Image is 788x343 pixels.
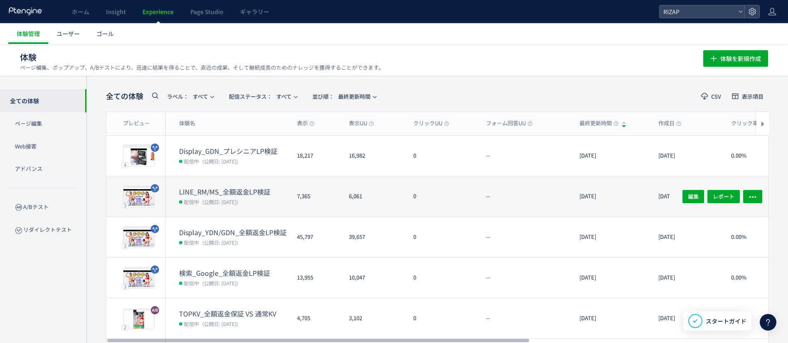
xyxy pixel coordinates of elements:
button: 体験を新規作成 [703,50,768,67]
span: フォーム回答UU [486,119,533,127]
span: Page Studio [190,7,223,16]
button: 並び順：最終更新時間 [307,90,381,103]
div: 0 [407,258,479,298]
div: -- [479,217,573,257]
span: 体験名 [179,119,195,127]
img: d09c5364f3dd47d67b9053fff4ccfd591756457462014.jpeg [123,147,154,166]
span: 編集 [688,190,699,203]
div: -- [479,136,573,176]
span: CSV [711,94,721,99]
div: [DATE] [573,258,652,298]
span: すべて [229,90,292,103]
span: 並び順： [312,92,334,100]
div: 0 [407,176,479,217]
span: ユーザー [56,29,80,38]
div: 0 [407,298,479,338]
div: 4,705 [290,298,342,338]
span: 配信中 [184,238,199,246]
div: 18,217 [290,136,342,176]
div: 4 [122,162,128,168]
span: (公開日: [DATE]) [202,158,238,165]
span: 配信中 [184,197,199,206]
span: ギャラリー [240,7,269,16]
button: ラベル：すべて [162,90,218,103]
div: -- [479,298,573,338]
span: ホーム [72,7,89,16]
span: Experience [142,7,174,16]
div: 2 [122,324,128,330]
span: スタートガイド [706,317,746,326]
span: クリックUU [413,119,449,127]
span: 体験管理 [17,29,40,38]
span: 配信ステータス​： [229,92,272,100]
div: [DATE] [652,176,724,217]
span: クリック率 [731,119,765,127]
button: 表示項目 [727,90,769,103]
span: 配信中 [184,157,199,165]
div: 6,061 [342,176,407,217]
span: 表示項目 [742,94,763,99]
button: レポート [707,190,740,203]
div: 10,047 [342,258,407,298]
div: [DATE] [573,136,652,176]
img: cc8e9d4c3e88a6dd7563540d41df36b41756175365487.jpeg [123,188,154,207]
div: 45,797 [290,217,342,257]
div: [DATE] [652,217,724,257]
span: 作成日 [658,119,681,127]
div: [DATE] [652,136,724,176]
span: 表示 [297,119,314,127]
span: すべて [167,90,208,103]
span: ゴール [96,29,114,38]
div: [DATE] [573,298,652,338]
div: [DATE] [573,217,652,257]
div: -- [479,176,573,217]
span: (公開日: [DATE]) [202,320,238,327]
img: cc8e9d4c3e88a6dd7563540d41df36b41756175980208.jpeg [123,229,154,248]
div: -- [479,258,573,298]
span: 最終更新時間 [312,90,371,103]
div: 3,102 [342,298,407,338]
img: 23f492a1b5de49e1743d904b4a69aca91756356061153.jpeg [123,310,154,329]
div: [DATE] [573,176,652,217]
div: 0 [407,217,479,257]
div: 7,365 [290,176,342,217]
button: 配信ステータス​：すべて [223,90,302,103]
div: 3 [122,284,128,289]
button: CSV [696,90,727,103]
div: 16,982 [342,136,407,176]
span: 表示UU [349,119,374,127]
h1: 体験 [20,51,685,63]
img: cc8e9d4c3e88a6dd7563540d41df36b41756176291045.jpeg [123,269,154,288]
div: [DATE] [652,258,724,298]
p: ページ編集、ポップアップ、A/Bテストにより、迅速に結果を得ることで、直近の成果、そして継続成長のためのナレッジを獲得することができます。 [20,64,384,71]
button: 編集 [682,190,704,203]
span: RIZAP [661,5,735,18]
span: 配信中 [184,279,199,287]
div: 3 [122,202,128,208]
dt: TOPKV_全額返金保証 VS 通常KV [179,309,290,319]
div: 39,657 [342,217,407,257]
span: 全ての体験 [106,91,143,102]
div: [DATE] [652,298,724,338]
dt: Display_GDN_プレシニアLP検証 [179,146,290,156]
div: 13,955 [290,258,342,298]
span: 配信中 [184,319,199,328]
span: (公開日: [DATE]) [202,198,238,205]
dt: Display_YDN/GDN_全額返金LP検証 [179,228,290,237]
span: 最終更新時間 [579,119,619,127]
dt: LINE_RM/MS_全額返金LP検証 [179,187,290,197]
span: プレビュー [123,119,150,127]
dt: 検索_Google_全額返金LP検証 [179,268,290,278]
span: (公開日: [DATE]) [202,280,238,287]
span: Insight [106,7,126,16]
span: 体験を新規作成 [720,50,761,67]
div: 0 [407,136,479,176]
div: 3 [122,243,128,249]
span: レポート [713,190,734,203]
span: (公開日: [DATE]) [202,239,238,246]
span: ラベル： [167,92,189,100]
